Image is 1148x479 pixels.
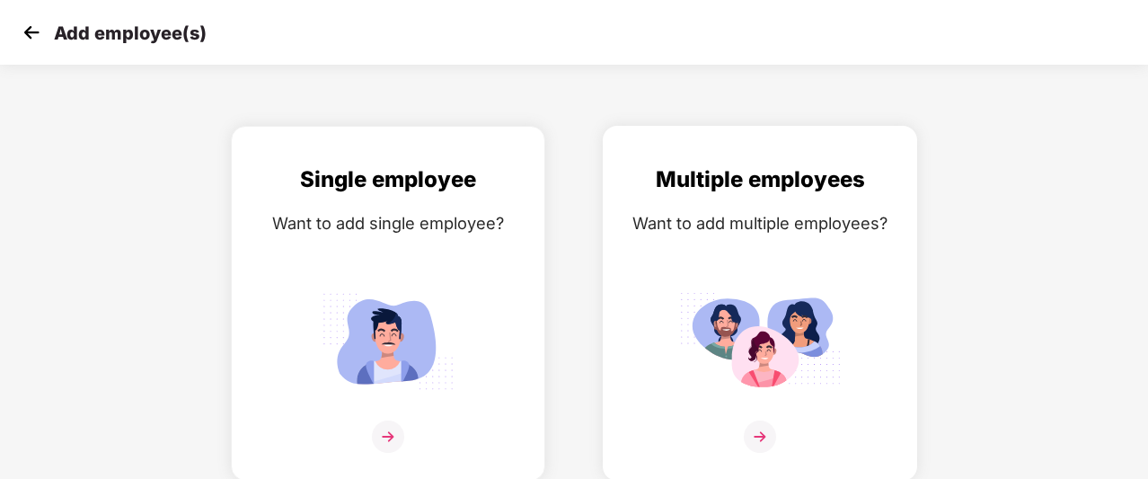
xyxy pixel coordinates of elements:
img: svg+xml;base64,PHN2ZyB4bWxucz0iaHR0cDovL3d3dy53My5vcmcvMjAwMC9zdmciIHdpZHRoPSIzNiIgaGVpZ2h0PSIzNi... [744,421,776,453]
div: Want to add multiple employees? [622,210,898,236]
div: Want to add single employee? [250,210,526,236]
img: svg+xml;base64,PHN2ZyB4bWxucz0iaHR0cDovL3d3dy53My5vcmcvMjAwMC9zdmciIHdpZHRoPSIzMCIgaGVpZ2h0PSIzMC... [18,19,45,46]
img: svg+xml;base64,PHN2ZyB4bWxucz0iaHR0cDovL3d3dy53My5vcmcvMjAwMC9zdmciIGlkPSJTaW5nbGVfZW1wbG95ZWUiIH... [307,285,469,397]
div: Multiple employees [622,163,898,197]
p: Add employee(s) [54,22,207,44]
img: svg+xml;base64,PHN2ZyB4bWxucz0iaHR0cDovL3d3dy53My5vcmcvMjAwMC9zdmciIHdpZHRoPSIzNiIgaGVpZ2h0PSIzNi... [372,421,404,453]
img: svg+xml;base64,PHN2ZyB4bWxucz0iaHR0cDovL3d3dy53My5vcmcvMjAwMC9zdmciIGlkPSJNdWx0aXBsZV9lbXBsb3llZS... [679,285,841,397]
div: Single employee [250,163,526,197]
